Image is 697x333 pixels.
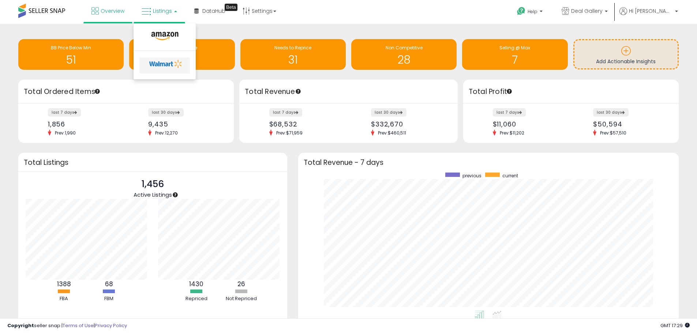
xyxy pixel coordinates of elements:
[22,54,120,66] h1: 51
[202,7,225,15] span: DataHub
[596,58,656,65] span: Add Actionable Insights
[133,54,231,66] h1: 13
[511,1,550,24] a: Help
[593,120,666,128] div: $50,594
[269,120,343,128] div: $68,532
[660,322,690,329] span: 2025-09-8 17:29 GMT
[175,295,218,302] div: Repriced
[189,280,203,288] b: 1430
[593,108,629,117] label: last 30 days
[493,108,526,117] label: last 7 days
[619,7,678,24] a: Hi [PERSON_NAME]
[493,120,566,128] div: $11,060
[466,54,564,66] h1: 7
[153,7,172,15] span: Listings
[24,160,282,165] h3: Total Listings
[148,120,221,128] div: 9,435
[374,130,410,136] span: Prev: $460,511
[274,45,311,51] span: Needs to Reprice
[304,160,673,165] h3: Total Revenue - 7 days
[105,280,113,288] b: 68
[220,295,263,302] div: Not Repriced
[245,87,452,97] h3: Total Revenue
[629,7,673,15] span: Hi [PERSON_NAME]
[351,39,457,70] a: Non Competitive 28
[386,45,423,51] span: Non Competitive
[24,87,228,97] h3: Total Ordered Items
[506,88,513,95] div: Tooltip anchor
[273,130,306,136] span: Prev: $71,959
[7,322,127,329] div: seller snap | |
[462,39,567,70] a: Selling @ Max 7
[87,295,131,302] div: FBM
[57,280,71,288] b: 1388
[48,108,81,117] label: last 7 days
[148,108,184,117] label: last 30 days
[225,4,237,11] div: Tooltip anchor
[528,8,537,15] span: Help
[462,173,481,179] span: previous
[244,54,342,66] h1: 31
[574,40,678,68] a: Add Actionable Insights
[517,7,526,16] i: Get Help
[51,45,91,51] span: BB Price Below Min
[95,322,127,329] a: Privacy Policy
[596,130,630,136] span: Prev: $57,510
[237,280,245,288] b: 26
[295,88,301,95] div: Tooltip anchor
[48,120,121,128] div: 1,856
[129,39,235,70] a: Inventory Age 13
[42,295,86,302] div: FBA
[134,191,172,198] span: Active Listings
[101,7,124,15] span: Overview
[134,177,172,191] p: 1,456
[355,54,453,66] h1: 28
[496,130,528,136] span: Prev: $11,202
[7,322,34,329] strong: Copyright
[51,130,79,136] span: Prev: 1,990
[371,120,445,128] div: $332,670
[18,39,124,70] a: BB Price Below Min 51
[167,45,197,51] span: Inventory Age
[371,108,406,117] label: last 30 days
[269,108,302,117] label: last 7 days
[63,322,94,329] a: Terms of Use
[469,87,673,97] h3: Total Profit
[502,173,518,179] span: current
[240,39,346,70] a: Needs to Reprice 31
[172,192,179,198] div: Tooltip anchor
[151,130,181,136] span: Prev: 12,270
[499,45,530,51] span: Selling @ Max
[571,7,603,15] span: Deal Gallery
[94,88,101,95] div: Tooltip anchor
